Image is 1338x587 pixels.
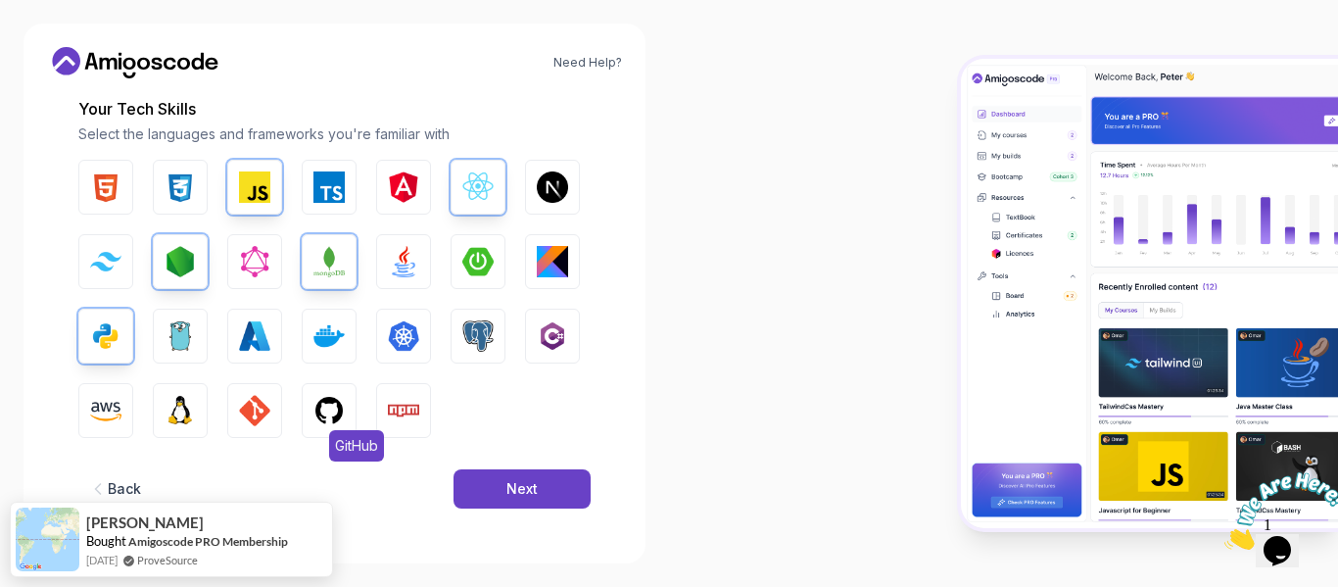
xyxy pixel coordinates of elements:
[462,320,494,352] img: PostgreSQL
[313,171,345,203] img: TypeScript
[153,309,208,364] button: Go
[239,246,270,277] img: GraphQL
[376,383,431,438] button: Npm
[302,309,357,364] button: Docker
[90,252,121,270] img: Tailwind CSS
[376,309,431,364] button: Kubernetes
[454,469,591,509] button: Next
[376,234,431,289] button: Java
[165,395,196,426] img: Linux
[78,97,591,121] p: Your Tech Skills
[227,160,282,215] button: JavaScript
[239,395,270,426] img: GIT
[1217,465,1338,558] iframe: chat widget
[462,246,494,277] img: Spring Boot
[537,171,568,203] img: Next.js
[153,383,208,438] button: Linux
[108,479,141,499] div: Back
[537,320,568,352] img: C#
[90,320,121,352] img: Python
[90,171,121,203] img: HTML
[302,383,357,438] button: GitHubGitHub
[8,8,129,85] img: Chat attention grabber
[388,395,419,426] img: Npm
[525,160,580,215] button: Next.js
[78,160,133,215] button: HTML
[313,320,345,352] img: Docker
[227,234,282,289] button: GraphQL
[153,160,208,215] button: CSS
[78,124,591,144] p: Select the languages and frameworks you're familiar with
[47,47,223,78] a: Home link
[78,309,133,364] button: Python
[78,469,151,509] button: Back
[451,234,505,289] button: Spring Boot
[128,534,288,549] a: Amigoscode PRO Membership
[388,320,419,352] img: Kubernetes
[137,552,198,568] a: ProveSource
[165,171,196,203] img: CSS
[86,533,126,549] span: Bought
[553,55,622,71] a: Need Help?
[376,160,431,215] button: Angular
[16,508,79,571] img: provesource social proof notification image
[239,320,270,352] img: Azure
[313,246,345,277] img: MongoDB
[388,171,419,203] img: Angular
[506,479,538,499] div: Next
[302,234,357,289] button: MongoDB
[239,171,270,203] img: JavaScript
[86,552,118,568] span: [DATE]
[165,246,196,277] img: Node.js
[525,309,580,364] button: C#
[961,59,1338,528] img: Amigoscode Dashboard
[78,234,133,289] button: Tailwind CSS
[90,395,121,426] img: AWS
[227,309,282,364] button: Azure
[525,234,580,289] button: Kotlin
[227,383,282,438] button: GIT
[329,430,384,462] span: GitHub
[451,309,505,364] button: PostgreSQL
[302,160,357,215] button: TypeScript
[153,234,208,289] button: Node.js
[86,514,204,531] span: [PERSON_NAME]
[313,395,345,426] img: GitHub
[8,8,16,24] span: 1
[537,246,568,277] img: Kotlin
[165,320,196,352] img: Go
[451,160,505,215] button: React.js
[462,171,494,203] img: React.js
[78,383,133,438] button: AWS
[388,246,419,277] img: Java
